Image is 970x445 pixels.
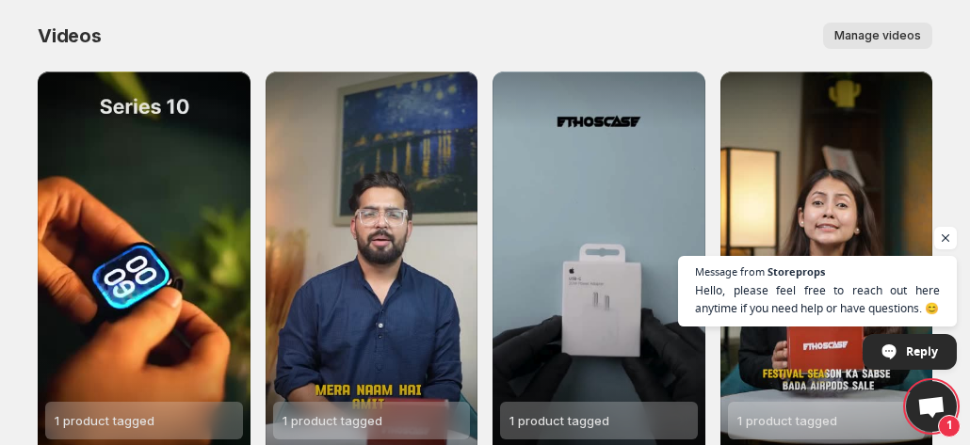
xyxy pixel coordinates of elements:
span: 1 product tagged [283,413,382,428]
span: Message from [695,266,765,277]
span: 1 product tagged [509,413,609,428]
span: 1 [938,415,961,437]
div: Open chat [906,381,957,432]
span: Hello, please feel free to reach out here anytime if you need help or have questions. 😊 [695,281,940,317]
span: Storeprops [768,266,825,277]
span: Reply [906,335,938,368]
span: Manage videos [834,28,921,43]
button: Manage videos [823,23,932,49]
span: Videos [38,24,102,47]
span: 1 product tagged [55,413,154,428]
span: 1 product tagged [737,413,837,428]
